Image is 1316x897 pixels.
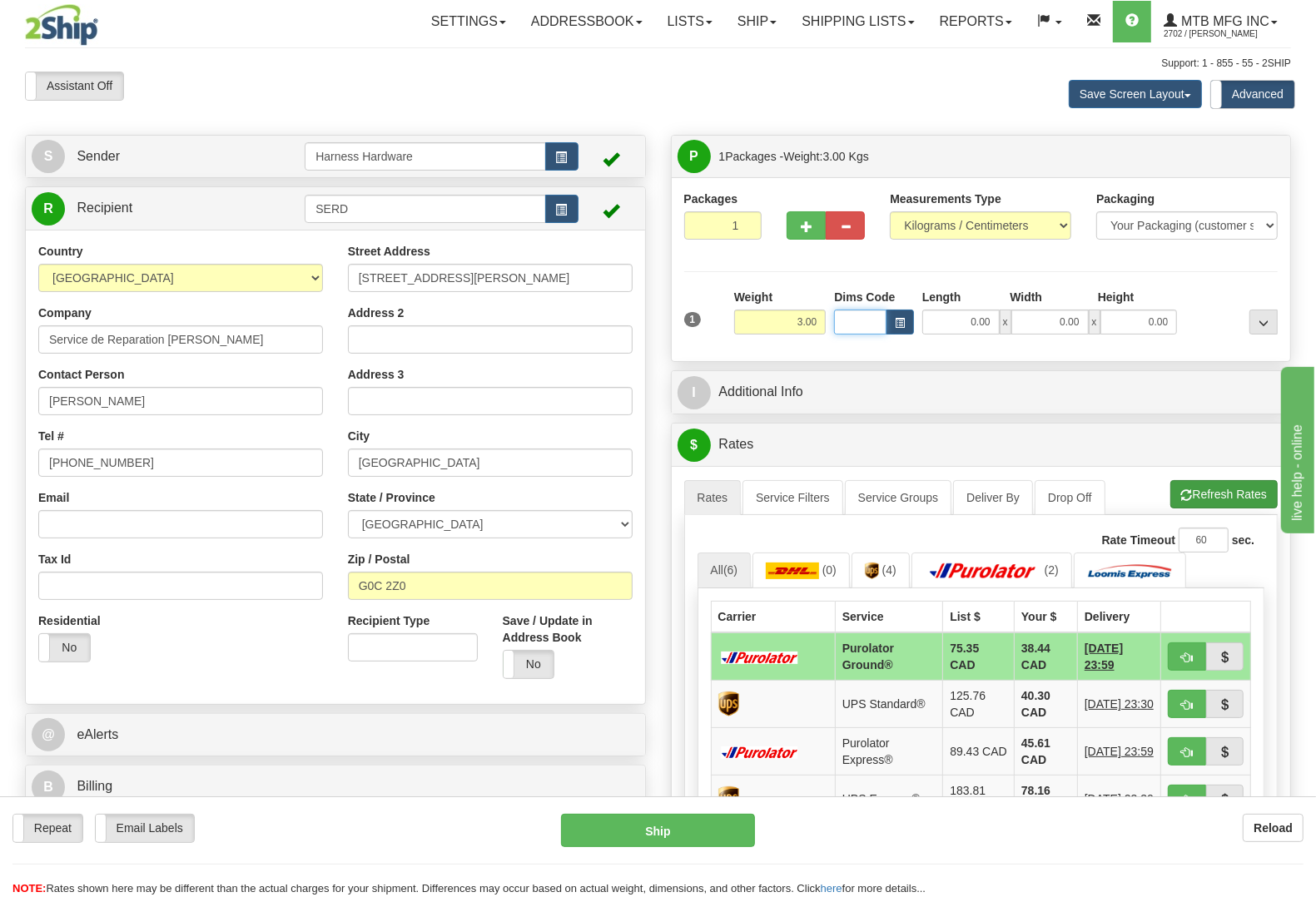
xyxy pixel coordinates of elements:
label: Save / Update in Address Book [503,612,633,646]
a: R Recipient [32,191,275,225]
input: Enter a location [348,264,633,292]
span: 3 Days [1085,790,1154,807]
label: Dims Code [834,289,895,305]
label: Address 2 [348,305,405,321]
label: Street Address [348,243,430,260]
label: Recipient Type [348,612,430,629]
span: NOTE: [12,882,46,895]
div: live help - online [12,10,154,30]
th: Delivery [1077,602,1160,633]
span: (0) [822,563,837,577]
img: Purolator [718,652,802,663]
span: x [1089,310,1100,335]
span: 2702 / [PERSON_NAME] [1164,26,1289,42]
span: Kgs [849,150,869,163]
span: (2) [1045,563,1059,577]
td: 45.61 CAD [1015,728,1078,776]
td: 38.44 CAD [1015,632,1078,681]
label: Residential [38,612,101,629]
label: sec. [1232,532,1254,548]
input: Sender Id [305,142,545,171]
span: MTB MFG INC [1177,14,1269,28]
label: Packaging [1096,191,1155,207]
label: Company [38,305,92,321]
label: Contact Person [38,366,124,383]
span: 3 Days [1085,696,1154,712]
img: DHL [766,562,819,579]
a: P 1Packages -Weight:3.00 Kgs [678,140,1285,174]
th: List $ [943,602,1015,633]
span: 3.00 [823,150,846,163]
a: here [821,882,842,895]
label: Length [922,289,961,305]
label: Tel # [38,428,64,444]
span: 2 Days [1085,743,1154,760]
span: 2 Days [1085,640,1154,673]
span: Billing [77,779,112,793]
a: All [698,553,752,587]
a: @ eAlerts [32,718,639,752]
span: Packages - [719,140,869,173]
span: 1 [719,150,726,163]
span: Recipient [77,201,132,215]
span: @ [32,718,65,751]
label: No [39,634,90,661]
button: Refresh Rates [1170,480,1278,508]
a: Deliver By [953,480,1033,515]
td: Purolator Ground® [835,632,942,681]
a: Shipping lists [789,1,926,42]
b: Reload [1254,821,1293,835]
label: Assistant Off [26,72,123,99]
a: Ship [725,1,789,42]
th: Service [835,602,942,633]
img: UPS [718,691,739,716]
span: R [32,192,65,225]
a: Lists [655,1,725,42]
a: S Sender [32,140,305,174]
span: eAlerts [77,727,118,741]
input: Recipient Id [305,195,545,223]
label: City [348,428,370,444]
label: Email Labels [96,815,194,841]
span: B [32,771,65,804]
label: Advanced [1211,81,1294,107]
span: x [1000,310,1011,335]
label: Country [38,243,83,260]
label: Rate Timeout [1102,532,1175,548]
td: 125.76 CAD [943,681,1015,728]
td: Purolator Express® [835,728,942,776]
span: (4) [882,563,896,577]
a: $Rates [678,428,1285,462]
img: logo2702.jpg [25,4,98,46]
button: Ship [561,814,755,847]
img: Purolator [718,746,802,758]
label: Weight [734,289,772,305]
a: Settings [419,1,519,42]
span: Sender [77,149,120,163]
th: Carrier [711,602,835,633]
td: 89.43 CAD [943,728,1015,776]
span: Weight: [783,150,868,163]
label: Address 3 [348,366,405,383]
label: Zip / Postal [348,551,410,567]
span: I [678,376,711,409]
img: UPS [718,786,739,811]
button: Save Screen Layout [1069,80,1202,108]
a: Addressbook [519,1,655,42]
label: Packages [684,191,738,207]
iframe: chat widget [1278,364,1314,533]
a: IAdditional Info [678,375,1285,409]
td: 40.30 CAD [1015,681,1078,728]
td: UPS Express® [835,776,942,823]
td: 75.35 CAD [943,632,1015,681]
a: MTB MFG INC 2702 / [PERSON_NAME] [1151,1,1290,42]
th: Your $ [1015,602,1078,633]
span: (6) [723,563,737,577]
label: Height [1098,289,1135,305]
a: B Billing [32,770,639,804]
label: Email [38,489,69,506]
button: Reload [1243,814,1304,842]
td: 183.81 CAD [943,776,1015,823]
a: Service Filters [742,480,843,515]
td: 78.16 CAD [1015,776,1078,823]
